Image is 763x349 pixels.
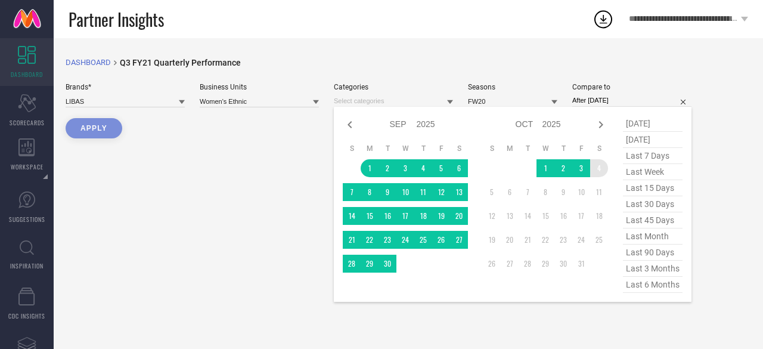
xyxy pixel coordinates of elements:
[414,231,432,249] td: Thu Sep 25 2025
[361,255,379,273] td: Mon Sep 29 2025
[396,144,414,153] th: Wednesday
[432,144,450,153] th: Friday
[396,207,414,225] td: Wed Sep 17 2025
[396,231,414,249] td: Wed Sep 24 2025
[536,207,554,225] td: Wed Oct 15 2025
[450,144,468,153] th: Saturday
[414,144,432,153] th: Thursday
[361,207,379,225] td: Mon Sep 15 2025
[590,183,608,201] td: Sat Oct 11 2025
[69,7,164,32] span: Partner Insights
[519,183,536,201] td: Tue Oct 07 2025
[379,183,396,201] td: Tue Sep 09 2025
[396,183,414,201] td: Wed Sep 10 2025
[396,159,414,177] td: Wed Sep 03 2025
[343,118,357,132] div: Previous month
[450,207,468,225] td: Sat Sep 20 2025
[554,159,572,177] td: Thu Oct 02 2025
[343,255,361,273] td: Sun Sep 28 2025
[379,255,396,273] td: Tue Sep 30 2025
[66,58,111,67] a: DASHBOARD
[519,207,536,225] td: Tue Oct 14 2025
[361,231,379,249] td: Mon Sep 22 2025
[623,228,683,245] span: last month
[414,159,432,177] td: Thu Sep 04 2025
[450,183,468,201] td: Sat Sep 13 2025
[343,231,361,249] td: Sun Sep 21 2025
[334,83,453,91] div: Categories
[519,231,536,249] td: Tue Oct 21 2025
[623,180,683,196] span: last 15 days
[536,231,554,249] td: Wed Oct 22 2025
[432,207,450,225] td: Fri Sep 19 2025
[432,231,450,249] td: Fri Sep 26 2025
[10,118,45,127] span: SCORECARDS
[379,159,396,177] td: Tue Sep 02 2025
[9,215,45,224] span: SUGGESTIONS
[536,255,554,273] td: Wed Oct 29 2025
[501,144,519,153] th: Monday
[450,231,468,249] td: Sat Sep 27 2025
[379,231,396,249] td: Tue Sep 23 2025
[468,83,557,91] div: Seasons
[536,159,554,177] td: Wed Oct 01 2025
[432,159,450,177] td: Fri Sep 05 2025
[200,83,319,91] div: Business Units
[572,83,691,91] div: Compare to
[554,255,572,273] td: Thu Oct 30 2025
[501,207,519,225] td: Mon Oct 13 2025
[483,231,501,249] td: Sun Oct 19 2025
[501,231,519,249] td: Mon Oct 20 2025
[623,261,683,277] span: last 3 months
[623,196,683,212] span: last 30 days
[8,311,45,320] span: CDC INSIGHTS
[590,231,608,249] td: Sat Oct 25 2025
[590,159,608,177] td: Sat Oct 04 2025
[343,207,361,225] td: Sun Sep 14 2025
[66,83,185,91] div: Brands*
[590,144,608,153] th: Saturday
[572,159,590,177] td: Fri Oct 03 2025
[554,144,572,153] th: Thursday
[536,144,554,153] th: Wednesday
[343,144,361,153] th: Sunday
[361,159,379,177] td: Mon Sep 01 2025
[554,207,572,225] td: Thu Oct 16 2025
[593,8,614,30] div: Open download list
[623,116,683,132] span: [DATE]
[379,207,396,225] td: Tue Sep 16 2025
[483,144,501,153] th: Sunday
[623,212,683,228] span: last 45 days
[572,183,590,201] td: Fri Oct 10 2025
[590,207,608,225] td: Sat Oct 18 2025
[536,183,554,201] td: Wed Oct 08 2025
[450,159,468,177] td: Sat Sep 06 2025
[414,183,432,201] td: Thu Sep 11 2025
[483,255,501,273] td: Sun Oct 26 2025
[572,144,590,153] th: Friday
[572,231,590,249] td: Fri Oct 24 2025
[483,183,501,201] td: Sun Oct 05 2025
[11,70,43,79] span: DASHBOARD
[501,183,519,201] td: Mon Oct 06 2025
[554,231,572,249] td: Thu Oct 23 2025
[623,277,683,293] span: last 6 months
[334,95,453,107] input: Select categories
[623,164,683,180] span: last week
[519,255,536,273] td: Tue Oct 28 2025
[572,94,691,107] input: Select range to compare
[483,207,501,225] td: Sun Oct 12 2025
[572,255,590,273] td: Fri Oct 31 2025
[432,183,450,201] td: Fri Sep 12 2025
[343,183,361,201] td: Sun Sep 07 2025
[594,118,608,132] div: Next month
[361,144,379,153] th: Monday
[501,255,519,273] td: Mon Oct 27 2025
[11,162,44,171] span: WORKSPACE
[623,148,683,164] span: last 7 days
[554,183,572,201] td: Thu Oct 09 2025
[623,245,683,261] span: last 90 days
[519,144,536,153] th: Tuesday
[572,207,590,225] td: Fri Oct 17 2025
[379,144,396,153] th: Tuesday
